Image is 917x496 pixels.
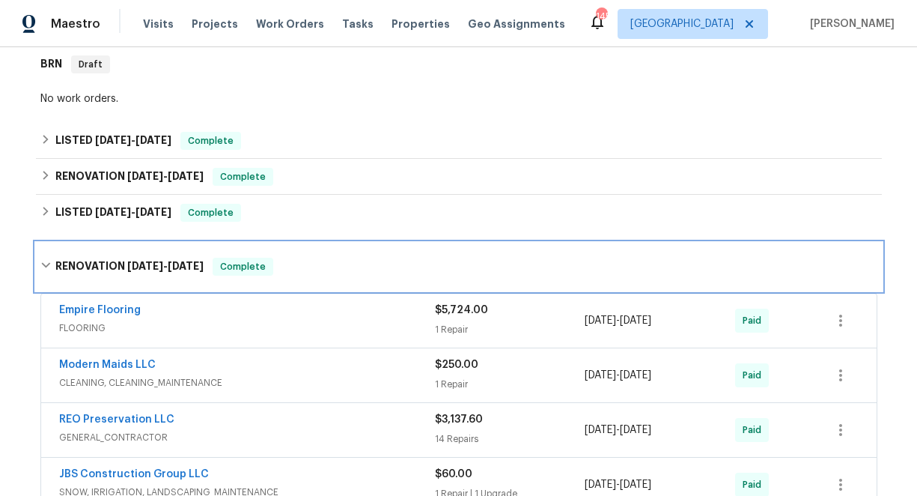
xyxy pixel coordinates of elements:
span: $250.00 [435,360,478,370]
span: Geo Assignments [468,16,565,31]
div: No work orders. [40,91,877,106]
span: [DATE] [620,425,651,435]
span: - [95,135,171,145]
span: Complete [214,259,272,274]
span: [GEOGRAPHIC_DATA] [630,16,734,31]
span: [DATE] [168,171,204,181]
div: 1 Repair [435,322,585,337]
span: Paid [743,477,767,492]
span: [PERSON_NAME] [804,16,895,31]
div: LISTED [DATE]-[DATE]Complete [36,123,882,159]
span: [DATE] [585,315,616,326]
span: $60.00 [435,469,472,480]
span: FLOORING [59,321,435,336]
span: Projects [192,16,238,31]
span: - [127,171,204,181]
span: - [127,261,204,271]
div: RENOVATION [DATE]-[DATE]Complete [36,159,882,195]
a: REO Preservation LLC [59,414,174,425]
h6: LISTED [55,204,171,222]
div: RENOVATION [DATE]-[DATE]Complete [36,243,882,291]
span: [DATE] [127,171,163,181]
div: 145 [596,9,606,24]
div: 1 Repair [435,377,585,392]
a: Modern Maids LLC [59,360,156,370]
h6: LISTED [55,132,171,150]
span: Paid [743,368,767,383]
span: Maestro [51,16,100,31]
span: [DATE] [127,261,163,271]
span: $3,137.60 [435,414,483,425]
span: Complete [182,133,240,148]
span: Complete [182,205,240,220]
span: CLEANING, CLEANING_MAINTENANCE [59,375,435,390]
span: Complete [214,169,272,184]
span: Visits [143,16,174,31]
span: [DATE] [95,135,131,145]
span: $5,724.00 [435,305,488,315]
span: [DATE] [585,370,616,381]
span: [DATE] [135,135,171,145]
span: GENERAL_CONTRACTOR [59,430,435,445]
span: Properties [392,16,450,31]
h6: RENOVATION [55,168,204,186]
h6: RENOVATION [55,258,204,276]
span: Paid [743,423,767,438]
span: - [585,477,651,492]
a: Empire Flooring [59,305,141,315]
span: [DATE] [135,207,171,217]
span: [DATE] [620,370,651,381]
span: - [585,423,651,438]
div: 14 Repairs [435,432,585,447]
span: [DATE] [620,480,651,490]
h6: BRN [40,55,62,73]
span: Paid [743,313,767,328]
span: [DATE] [95,207,131,217]
span: Tasks [342,19,374,29]
span: [DATE] [585,480,616,490]
span: [DATE] [620,315,651,326]
span: - [585,313,651,328]
span: - [585,368,651,383]
div: BRN Draft [36,40,882,88]
span: [DATE] [168,261,204,271]
span: Work Orders [256,16,324,31]
a: JBS Construction Group LLC [59,469,209,480]
div: LISTED [DATE]-[DATE]Complete [36,195,882,231]
span: Draft [73,57,109,72]
span: - [95,207,171,217]
span: [DATE] [585,425,616,435]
